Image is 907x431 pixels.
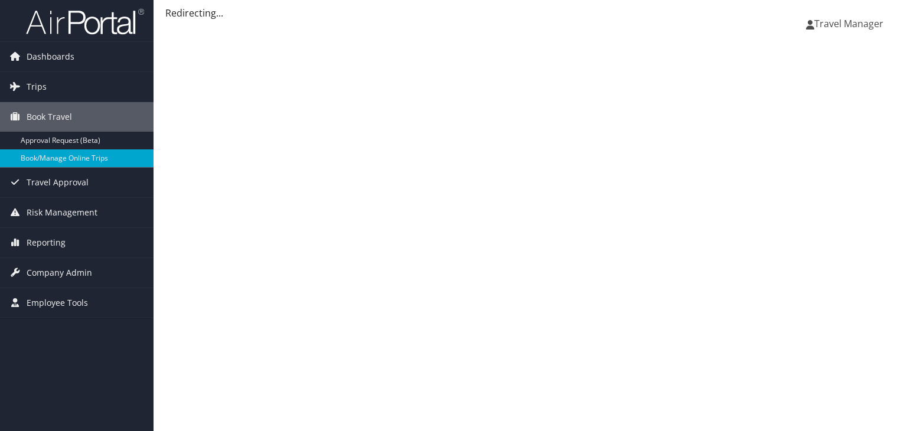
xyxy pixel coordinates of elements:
[27,228,66,257] span: Reporting
[27,168,89,197] span: Travel Approval
[27,258,92,288] span: Company Admin
[26,8,144,35] img: airportal-logo.png
[27,198,97,227] span: Risk Management
[806,6,895,41] a: Travel Manager
[165,6,895,20] div: Redirecting...
[814,17,883,30] span: Travel Manager
[27,288,88,318] span: Employee Tools
[27,102,72,132] span: Book Travel
[27,72,47,102] span: Trips
[27,42,74,71] span: Dashboards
